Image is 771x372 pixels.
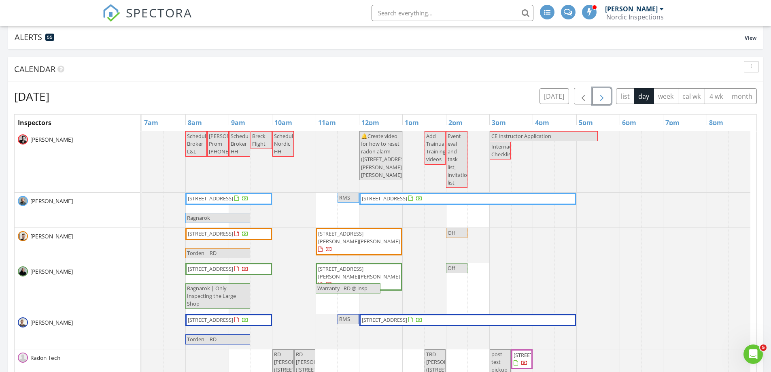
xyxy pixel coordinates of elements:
[18,231,28,241] img: thumbnail_nordic__29a1584.jpg
[605,5,658,13] div: [PERSON_NAME]
[448,264,455,272] span: Off
[616,88,634,104] button: list
[188,230,233,237] span: [STREET_ADDRESS]
[272,116,294,129] a: 10am
[18,196,28,206] img: benappel2.png
[126,4,192,21] span: SPECTORA
[490,116,508,129] a: 3pm
[188,265,233,272] span: [STREET_ADDRESS]
[274,132,296,155] span: Schedule Nordic HH
[606,13,664,21] div: Nordic Inspections
[446,116,465,129] a: 2pm
[678,88,705,104] button: cal wk
[252,132,265,147] span: Breck Flight
[743,344,763,364] iframe: Intercom live chat
[491,132,551,140] span: CE Instructor Application
[574,88,593,104] button: Previous day
[187,249,217,257] span: Torden | RD
[745,34,756,41] span: View
[705,88,727,104] button: 4 wk
[188,195,233,202] span: [STREET_ADDRESS]
[361,132,408,179] span: 🔔Create video for how to reset radon alarm ([STREET_ADDRESS][PERSON_NAME][PERSON_NAME])
[18,353,28,363] img: default-user-f0147aede5fd5fa78ca7ade42f37bd4542148d508eef1c3d3ea960f66861d68b.jpg
[426,132,446,163] span: Add Trainual Training videos
[359,116,381,129] a: 12pm
[317,285,367,292] span: Warranty| RD @ insp
[663,116,682,129] a: 7pm
[318,265,400,280] span: [STREET_ADDRESS][PERSON_NAME][PERSON_NAME]
[654,88,678,104] button: week
[14,88,49,104] h2: [DATE]
[15,32,745,43] div: Alerts
[316,116,338,129] a: 11am
[339,315,350,323] span: RMS
[187,132,209,155] span: Schedule Broker L&L
[187,336,217,343] span: Torden | RD
[362,316,407,323] span: [STREET_ADDRESS]
[142,116,160,129] a: 7am
[491,143,516,158] span: Internachi Checklist
[14,64,55,74] span: Calendar
[533,116,551,129] a: 4pm
[620,116,638,129] a: 6pm
[231,132,253,155] span: Schedule Broker HH
[539,88,569,104] button: [DATE]
[448,132,470,186] span: Event eval and task list, invitation list
[47,34,53,40] span: 55
[593,88,612,104] button: Next day
[18,134,28,145] img: nordichomeinsp0002rt.jpg
[372,5,533,21] input: Search everything...
[634,88,654,104] button: day
[403,116,421,129] a: 1pm
[760,344,767,351] span: 5
[29,136,74,144] span: [PERSON_NAME]
[727,88,757,104] button: month
[29,319,74,327] span: [PERSON_NAME]
[514,351,559,359] span: [STREET_ADDRESS]
[29,268,74,276] span: [PERSON_NAME]
[209,132,254,155] span: [PERSON_NAME] Prom [PHONE_NUMBER]
[29,354,62,362] span: Radon Tech
[339,194,350,201] span: RMS
[707,116,725,129] a: 8pm
[18,266,28,276] img: ben_zerr_2021.jpg2.jpg
[102,11,192,28] a: SPECTORA
[318,230,400,245] span: [STREET_ADDRESS][PERSON_NAME][PERSON_NAME]
[29,197,74,205] span: [PERSON_NAME]
[186,116,204,129] a: 8am
[229,116,247,129] a: 9am
[448,229,455,236] span: Off
[187,285,236,307] span: Ragnarok | Only Inspecting the Large Shop
[187,214,210,221] span: Ragnarok
[577,116,595,129] a: 5pm
[18,118,51,127] span: Inspectors
[188,316,233,323] span: [STREET_ADDRESS]
[29,232,74,240] span: [PERSON_NAME]
[102,4,120,22] img: The Best Home Inspection Software - Spectora
[18,317,28,327] img: thumbnail_nordic_29a1592.jpg
[362,195,407,202] span: [STREET_ADDRESS]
